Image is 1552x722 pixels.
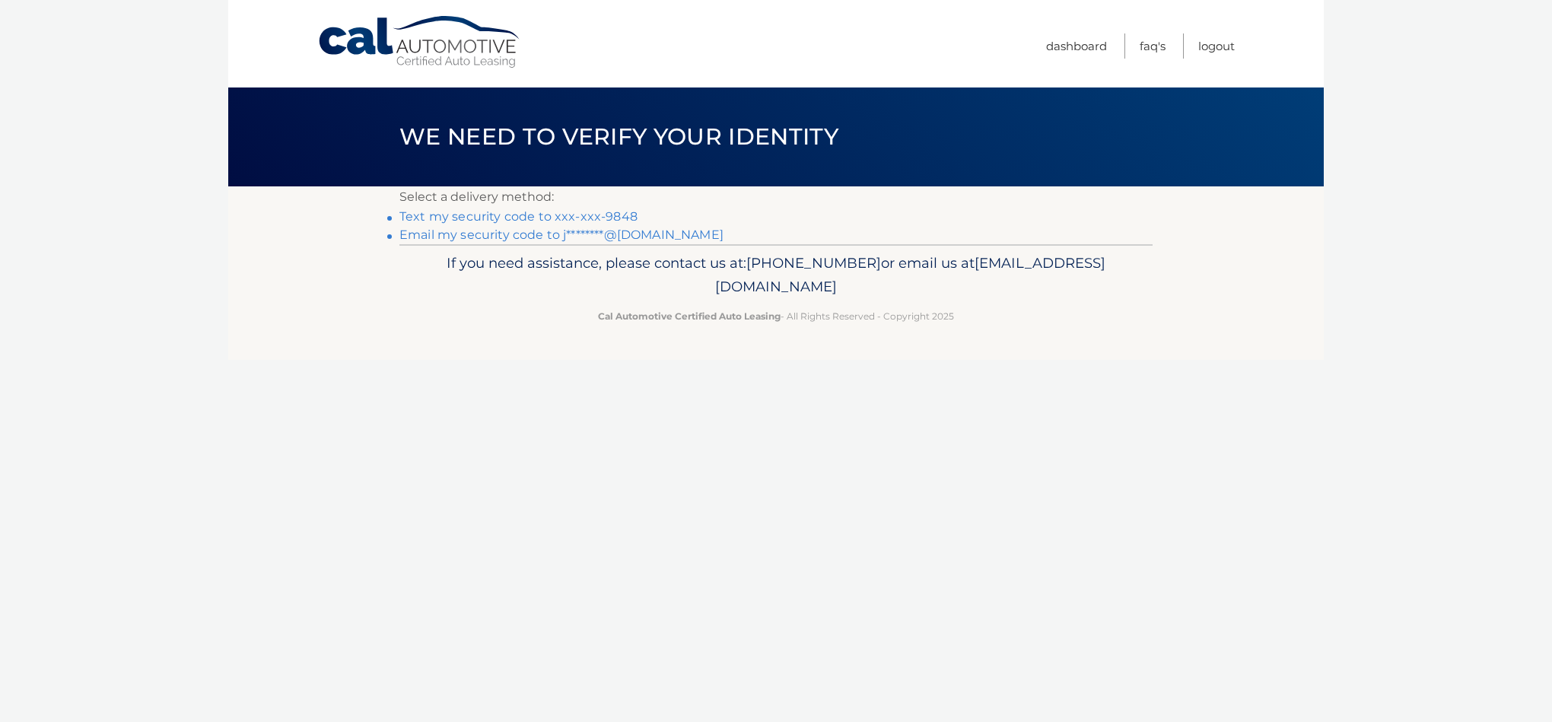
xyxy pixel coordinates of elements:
p: - All Rights Reserved - Copyright 2025 [409,308,1143,324]
span: We need to verify your identity [399,122,838,151]
a: Logout [1198,33,1235,59]
strong: Cal Automotive Certified Auto Leasing [598,310,781,322]
a: Cal Automotive [317,15,523,69]
span: [PHONE_NUMBER] [746,254,881,272]
p: If you need assistance, please contact us at: or email us at [409,251,1143,300]
a: Dashboard [1046,33,1107,59]
a: FAQ's [1140,33,1166,59]
a: Email my security code to j********@[DOMAIN_NAME] [399,227,724,242]
p: Select a delivery method: [399,186,1153,208]
a: Text my security code to xxx-xxx-9848 [399,209,638,224]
